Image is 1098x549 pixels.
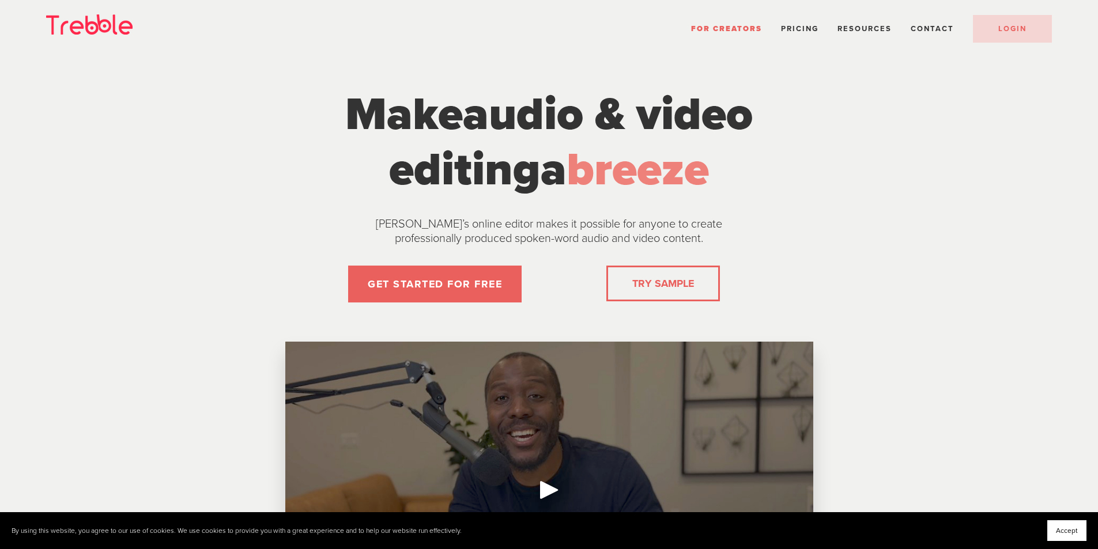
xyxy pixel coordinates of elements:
a: TRY SAMPLE [628,272,699,295]
span: LOGIN [998,24,1027,33]
button: Accept [1047,520,1086,541]
a: Pricing [781,24,818,33]
span: Resources [837,24,892,33]
span: audio & video [463,87,753,142]
a: LOGIN [973,15,1052,43]
h1: Make a [333,87,765,198]
span: Accept [1056,527,1078,535]
div: Play [535,476,563,503]
a: Contact [911,24,954,33]
a: GET STARTED FOR FREE [348,266,522,302]
p: [PERSON_NAME]’s online editor makes it possible for anyone to create professionally produced spok... [348,217,751,246]
a: For Creators [691,24,762,33]
img: Trebble [46,14,133,35]
span: editing [389,142,541,198]
p: By using this website, you agree to our use of cookies. We use cookies to provide you with a grea... [12,527,462,535]
span: breeze [567,142,709,198]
